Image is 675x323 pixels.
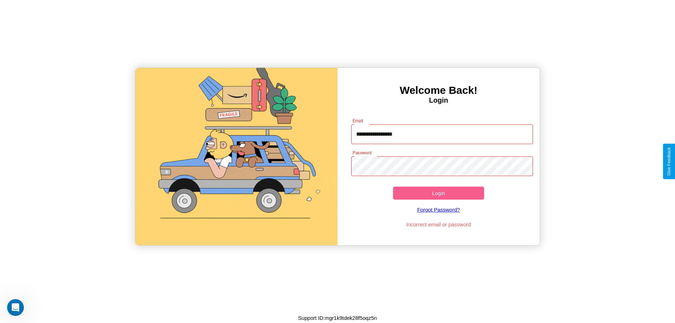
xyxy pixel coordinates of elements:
h4: Login [337,96,540,104]
a: Forgot Password? [348,200,530,220]
iframe: Intercom live chat [7,299,24,316]
h3: Welcome Back! [337,84,540,96]
img: gif [135,68,337,245]
label: Password [353,150,371,156]
label: Email [353,118,364,124]
div: Give Feedback [667,147,671,176]
p: Incorrect email or password [348,220,530,229]
button: Login [393,187,484,200]
p: Support ID: mgr1k9tdek28f5oqz5n [298,313,377,323]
